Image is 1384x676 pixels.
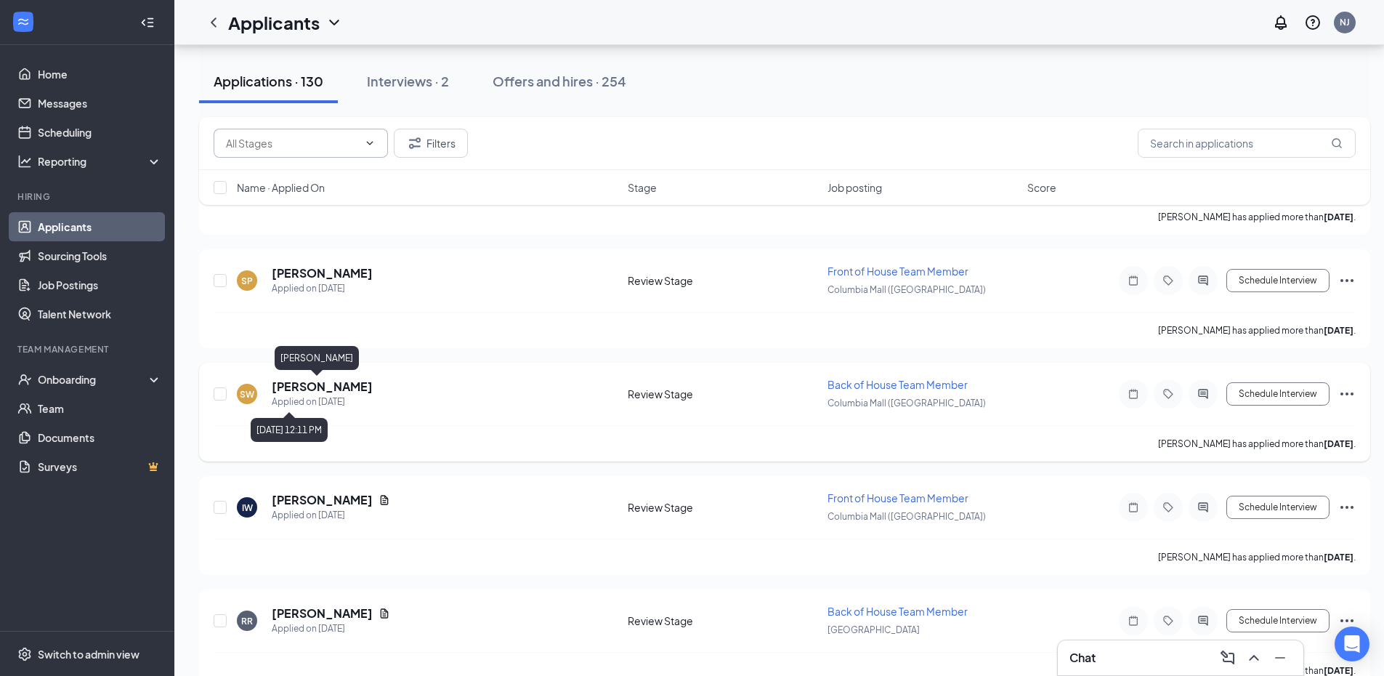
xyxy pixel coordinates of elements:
div: Interviews · 2 [367,72,449,90]
a: Messages [38,89,162,118]
div: Team Management [17,343,159,355]
div: Review Stage [628,500,819,515]
span: Score [1027,180,1056,195]
svg: MagnifyingGlass [1331,137,1343,149]
svg: Analysis [17,154,32,169]
button: Schedule Interview [1226,496,1330,519]
svg: Settings [17,647,32,661]
svg: Note [1125,275,1142,286]
p: [PERSON_NAME] has applied more than . [1158,438,1356,450]
svg: ActiveChat [1194,615,1212,627]
span: Columbia Mall ([GEOGRAPHIC_DATA]) [827,284,986,295]
span: Back of House Team Member [827,605,968,618]
button: Schedule Interview [1226,269,1330,292]
svg: Ellipses [1338,272,1356,289]
svg: Ellipses [1338,499,1356,516]
button: ChevronUp [1242,646,1266,669]
a: Job Postings [38,270,162,299]
input: All Stages [226,135,358,151]
div: Reporting [38,154,163,169]
span: Name · Applied On [237,180,325,195]
div: Hiring [17,190,159,203]
svg: Minimize [1271,649,1289,667]
div: Applied on [DATE] [272,621,390,636]
svg: QuestionInfo [1304,14,1322,31]
div: Switch to admin view [38,647,139,661]
span: Front of House Team Member [827,491,968,504]
span: Front of House Team Member [827,265,968,278]
svg: ComposeMessage [1219,649,1237,667]
a: Documents [38,423,162,452]
h3: Chat [1069,650,1096,666]
a: Sourcing Tools [38,241,162,270]
div: Applied on [DATE] [272,395,373,409]
svg: Ellipses [1338,612,1356,629]
input: Search in applications [1138,129,1356,158]
svg: ChevronDown [325,14,343,31]
div: SP [241,275,253,287]
div: Applications · 130 [214,72,323,90]
span: [GEOGRAPHIC_DATA] [827,624,920,635]
button: Filter Filters [394,129,468,158]
div: Onboarding [38,372,150,387]
svg: UserCheck [17,372,32,387]
b: [DATE] [1324,325,1353,336]
b: [DATE] [1324,665,1353,676]
button: ComposeMessage [1216,646,1239,669]
div: Review Stage [628,273,819,288]
svg: Collapse [140,15,155,30]
svg: ActiveChat [1194,388,1212,400]
svg: Tag [1160,615,1177,627]
div: NJ [1340,16,1350,28]
svg: WorkstreamLogo [16,15,31,29]
a: SurveysCrown [38,452,162,481]
div: Review Stage [628,387,819,401]
div: Offers and hires · 254 [493,72,626,90]
a: Scheduling [38,118,162,147]
svg: Notifications [1272,14,1290,31]
svg: ChevronUp [1245,649,1263,667]
div: Applied on [DATE] [272,508,390,523]
svg: ActiveChat [1194,502,1212,513]
div: Review Stage [628,613,819,628]
a: Team [38,394,162,423]
button: Schedule Interview [1226,382,1330,406]
div: [PERSON_NAME] [275,346,359,370]
svg: Filter [406,134,424,152]
span: Columbia Mall ([GEOGRAPHIC_DATA]) [827,511,986,522]
div: Applied on [DATE] [272,281,373,296]
button: Schedule Interview [1226,609,1330,632]
h1: Applicants [228,10,320,35]
p: [PERSON_NAME] has applied more than . [1158,551,1356,563]
svg: Note [1125,388,1142,400]
div: IW [242,502,253,514]
svg: ActiveChat [1194,275,1212,286]
svg: Document [379,494,390,506]
svg: ChevronDown [364,137,376,149]
svg: Note [1125,502,1142,513]
button: Minimize [1268,646,1292,669]
svg: Note [1125,615,1142,627]
div: Open Intercom Messenger [1335,627,1369,661]
span: Columbia Mall ([GEOGRAPHIC_DATA]) [827,398,986,409]
p: [PERSON_NAME] has applied more than . [1158,324,1356,337]
svg: Tag [1160,275,1177,286]
div: SW [240,388,254,401]
svg: Tag [1160,502,1177,513]
span: Job posting [827,180,882,195]
div: RR [241,615,253,627]
b: [DATE] [1324,438,1353,449]
div: [DATE] 12:11 PM [251,418,328,442]
svg: ChevronLeft [205,14,222,31]
span: Stage [628,180,657,195]
h5: [PERSON_NAME] [272,379,373,395]
svg: Document [379,608,390,619]
h5: [PERSON_NAME] [272,605,373,621]
svg: Ellipses [1338,385,1356,403]
svg: Tag [1160,388,1177,400]
span: Back of House Team Member [827,378,968,391]
b: [DATE] [1324,552,1353,563]
a: Talent Network [38,299,162,329]
h5: [PERSON_NAME] [272,265,373,281]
